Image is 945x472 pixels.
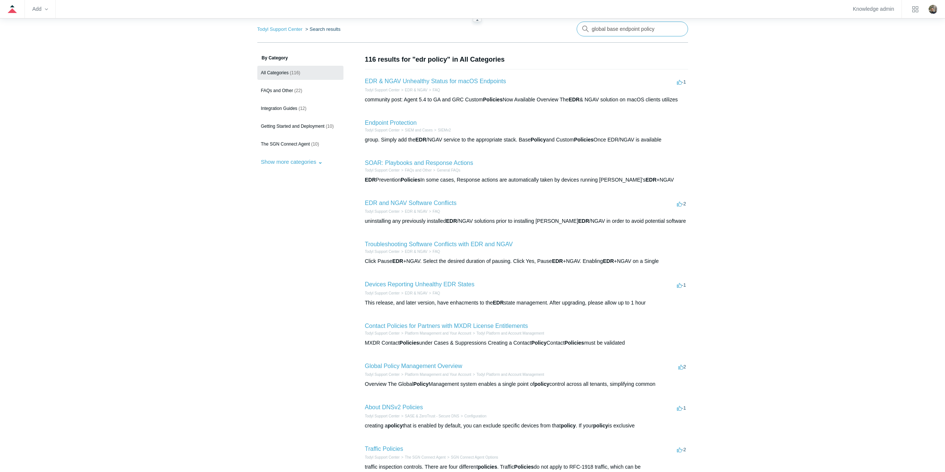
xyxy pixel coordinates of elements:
[677,79,686,85] span: -1
[929,5,938,14] img: user avatar
[365,127,400,133] li: Todyl Support Center
[427,209,440,214] li: FAQ
[326,124,333,129] span: (10)
[400,87,427,93] li: EDR & NGAV
[388,423,403,429] em: policy
[365,455,400,459] a: Todyl Support Center
[413,381,428,387] em: Policy
[257,84,343,98] a: FAQs and Other (22)
[365,414,400,418] a: Todyl Support Center
[257,137,343,151] a: The SGN Connect Agent (10)
[261,141,310,147] span: The SGN Connect Agent
[446,455,498,460] li: SGN Connect Agent Options
[433,209,440,214] a: FAQ
[365,422,688,430] div: creating a that is enabled by default, you can exclude specific devices from that . If your is ex...
[416,137,427,143] em: EDR
[603,258,614,264] em: EDR
[645,177,656,183] em: EDR
[365,372,400,377] a: Todyl Support Center
[578,218,589,224] em: EDR
[365,363,462,369] a: Global Policy Management Overview
[365,331,400,336] li: Todyl Support Center
[574,137,594,143] em: Policies
[405,209,427,214] a: EDR & NGAV
[400,127,433,133] li: SIEM and Cases
[365,323,528,329] a: Contact Policies for Partners with MXDR License Entitlements
[514,464,534,470] em: Policies
[400,290,427,296] li: EDR & NGAV
[437,168,460,172] a: General FAQs
[677,405,686,411] span: -1
[405,414,459,418] a: SASE & ZeroTrust - Secure DNS
[365,290,400,296] li: Todyl Support Center
[531,137,546,143] em: Policy
[257,119,343,133] a: Getting Started and Deployment (10)
[405,372,471,377] a: Platform Management and Your Account
[365,128,400,132] a: Todyl Support Center
[577,22,688,36] input: Search
[677,282,686,288] span: -1
[365,250,400,254] a: Todyl Support Center
[365,217,688,225] div: uninstalling any previously installed /NGAV solutions prior to installing [PERSON_NAME] /NGAV in ...
[433,88,440,92] a: FAQ
[257,66,343,80] a: All Categories (116)
[405,455,446,459] a: The SGN Connect Agent
[365,167,400,173] li: Todyl Support Center
[365,404,423,410] a: About DNSv2 Policies
[405,331,471,335] a: Platform Management and Your Account
[365,241,513,247] a: Troubleshooting Software Conflicts with EDR and NGAV
[433,291,440,295] a: FAQ
[299,106,306,111] span: (12)
[401,177,420,183] em: Policies
[257,26,303,32] a: Todyl Support Center
[561,423,576,429] em: policy
[257,26,304,32] li: Todyl Support Center
[427,249,440,254] li: FAQ
[476,331,544,335] a: Todyl Platform and Account Management
[365,120,417,126] a: Endpoint Protection
[365,88,400,92] a: Todyl Support Center
[365,331,400,335] a: Todyl Support Center
[365,299,688,307] div: This release, and later version, have enhacments to the state management. After upgrading, please...
[531,340,547,346] em: Policy
[677,447,686,452] span: -2
[471,331,544,336] li: Todyl Platform and Account Management
[261,70,289,75] span: All Categories
[365,463,688,471] div: traffic inspection controls. There are four different . Traffic do not apply to RFC-1918 traffic,...
[400,413,459,419] li: SASE & ZeroTrust - Secure DNS
[493,300,504,306] em: EDR
[568,97,580,102] em: EDR
[438,128,451,132] a: SIEMv2
[459,413,486,419] li: Configuration
[365,372,400,377] li: Todyl Support Center
[32,7,48,11] zd-hc-trigger: Add
[552,258,563,264] em: EDR
[405,88,427,92] a: EDR & NGAV
[400,249,427,254] li: EDR & NGAV
[261,124,325,129] span: Getting Started and Deployment
[433,127,451,133] li: SIEMv2
[432,167,460,173] li: General FAQs
[365,136,688,144] div: group. Simply add the /NGAV service to the appropriate stack. Base and Custom Once EDR/NGAV is av...
[365,55,688,65] h1: 116 results for "edr policy" in All Categories
[365,291,400,295] a: Todyl Support Center
[261,106,297,111] span: Integration Guides
[365,257,688,265] div: Click Pause +NGAV. Select the desired duration of pausing. Click Yes, Pause +NGAV. Enabling +NGAV...
[392,258,403,264] em: EDR
[294,88,302,93] span: (22)
[257,155,326,169] button: Show more categories
[427,87,440,93] li: FAQ
[593,423,608,429] em: policy
[400,167,431,173] li: FAQs and Other
[400,372,471,377] li: Platform Management and Your Account
[290,70,300,75] span: (116)
[365,78,506,84] a: EDR & NGAV Unhealthy Status for macOS Endpoints
[427,290,440,296] li: FAQ
[365,209,400,214] a: Todyl Support Center
[929,5,938,14] zd-hc-trigger: Click your profile icon to open the profile menu
[446,218,457,224] em: EDR
[311,141,319,147] span: (10)
[471,372,544,377] li: Todyl Platform and Account Management
[365,176,688,184] div: Prevention In some cases, Response actions are automatically taken by devices running [PERSON_NAM...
